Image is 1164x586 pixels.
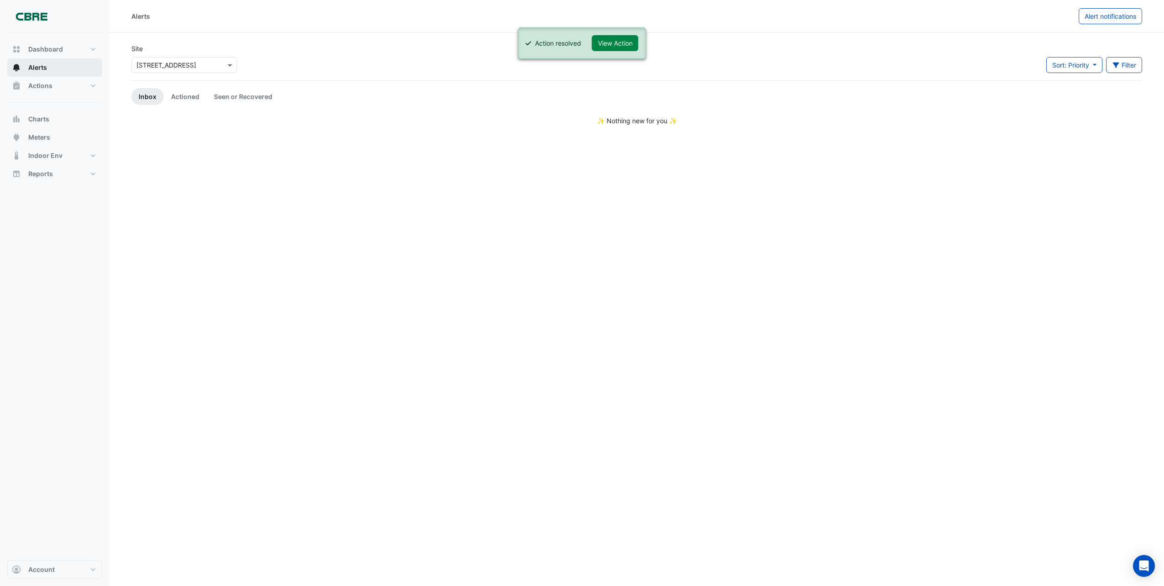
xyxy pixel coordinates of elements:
[28,133,50,142] span: Meters
[12,115,21,124] app-icon: Charts
[131,116,1142,126] div: ✨ Nothing new for you ✨
[28,151,62,160] span: Indoor Env
[12,133,21,142] app-icon: Meters
[1106,57,1143,73] button: Filter
[28,169,53,178] span: Reports
[592,35,639,51] button: View Action
[131,11,150,21] div: Alerts
[535,38,581,48] div: Action resolved
[1085,12,1136,20] span: Alert notifications
[7,128,102,146] button: Meters
[1046,57,1102,73] button: Sort: Priority
[28,45,63,54] span: Dashboard
[7,40,102,58] button: Dashboard
[12,151,21,160] app-icon: Indoor Env
[7,58,102,77] button: Alerts
[28,63,47,72] span: Alerts
[1133,555,1155,577] div: Open Intercom Messenger
[7,110,102,128] button: Charts
[12,45,21,54] app-icon: Dashboard
[164,88,207,105] a: Actioned
[28,565,55,574] span: Account
[28,81,52,90] span: Actions
[28,115,49,124] span: Charts
[7,560,102,579] button: Account
[7,165,102,183] button: Reports
[12,81,21,90] app-icon: Actions
[12,63,21,72] app-icon: Alerts
[12,169,21,178] app-icon: Reports
[11,7,52,26] img: Company Logo
[1052,61,1089,69] span: Sort: Priority
[207,88,280,105] a: Seen or Recovered
[1079,8,1142,24] button: Alert notifications
[7,77,102,95] button: Actions
[7,146,102,165] button: Indoor Env
[131,44,143,53] label: Site
[131,88,164,105] a: Inbox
